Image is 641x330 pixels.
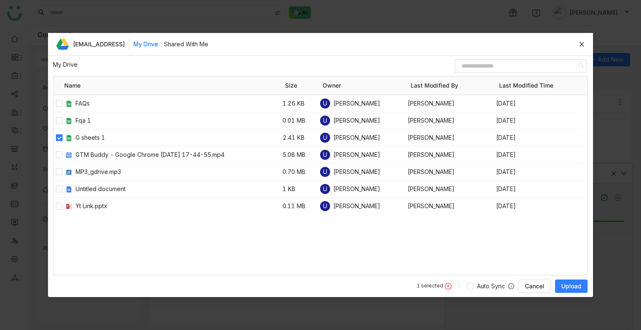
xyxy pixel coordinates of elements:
span: [DATE] [495,133,582,142]
span: U [323,167,327,177]
span: [DATE] [495,202,582,211]
span: [PERSON_NAME] [408,167,495,176]
span: [DATE] [495,184,582,194]
span: 0.11 MB [283,202,320,211]
img: g-xls.svg [65,101,72,107]
span: Yt Link.pptx [76,202,283,211]
span: G sheets 1 [76,133,283,142]
span: 2.41 KB [283,133,320,142]
span: [PERSON_NAME] [333,116,380,125]
span: [PERSON_NAME] [333,202,380,211]
span: [PERSON_NAME] [408,150,495,159]
button: Upload [555,280,588,293]
span: [DATE] [495,99,582,108]
button: Cancel [518,280,551,293]
img: g-xls.svg [65,118,72,124]
span: Last Modified Time [499,81,588,90]
button: Shared With Me [164,40,208,49]
span: [PERSON_NAME] [408,184,495,194]
span: 5.08 MB [283,150,320,159]
span: Last Modified By [411,81,499,90]
span: [DATE] [495,116,582,125]
a: My Drive [53,61,78,68]
span: GTM Buddy - Google Chrome [DATE] 17-44-55.mp4 [76,150,283,159]
span: Owner [323,81,411,90]
span: [EMAIL_ADDRESS] [73,40,125,49]
span: 1 KB [283,184,320,194]
span: [PERSON_NAME] [408,133,495,142]
span: [PERSON_NAME] [333,133,380,142]
span: U [323,150,327,160]
span: Fqa 1 [76,116,283,125]
div: Size [285,76,323,95]
span: [PERSON_NAME] [333,150,380,159]
span: Auto Sync [474,282,508,291]
span: U [323,184,327,194]
span: U [323,116,327,126]
span: [PERSON_NAME] [333,99,380,108]
div: 1 selected [416,282,443,290]
span: 0.01 MB [283,116,320,125]
span: [DATE] [495,150,582,159]
span: Upload [561,282,581,290]
img: g-xls.svg [65,135,72,141]
span: [PERSON_NAME] [408,99,495,108]
span: U [323,133,327,143]
img: google-drive-icon.svg [56,38,69,50]
span: Untitled document [76,184,283,194]
span: [PERSON_NAME] [408,202,495,211]
span: [PERSON_NAME] [333,184,380,194]
img: mp3.svg [65,169,72,176]
img: pptx.svg [65,203,72,210]
span: MP3_gdrive.mp3 [76,167,283,176]
img: mp4.svg [65,152,72,159]
span: U [323,98,327,108]
span: 0.70 MB [283,167,320,176]
span: [DATE] [495,167,582,176]
span: Cancel [525,282,544,290]
span: [PERSON_NAME] [333,167,380,176]
span: U [323,201,327,211]
span: [PERSON_NAME] [408,116,495,125]
img: g-doc.svg [65,186,72,193]
span: 1.26 KB [283,99,320,108]
span: FAQs [76,99,283,108]
div: Name [64,76,285,95]
button: My Drive [134,40,158,49]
